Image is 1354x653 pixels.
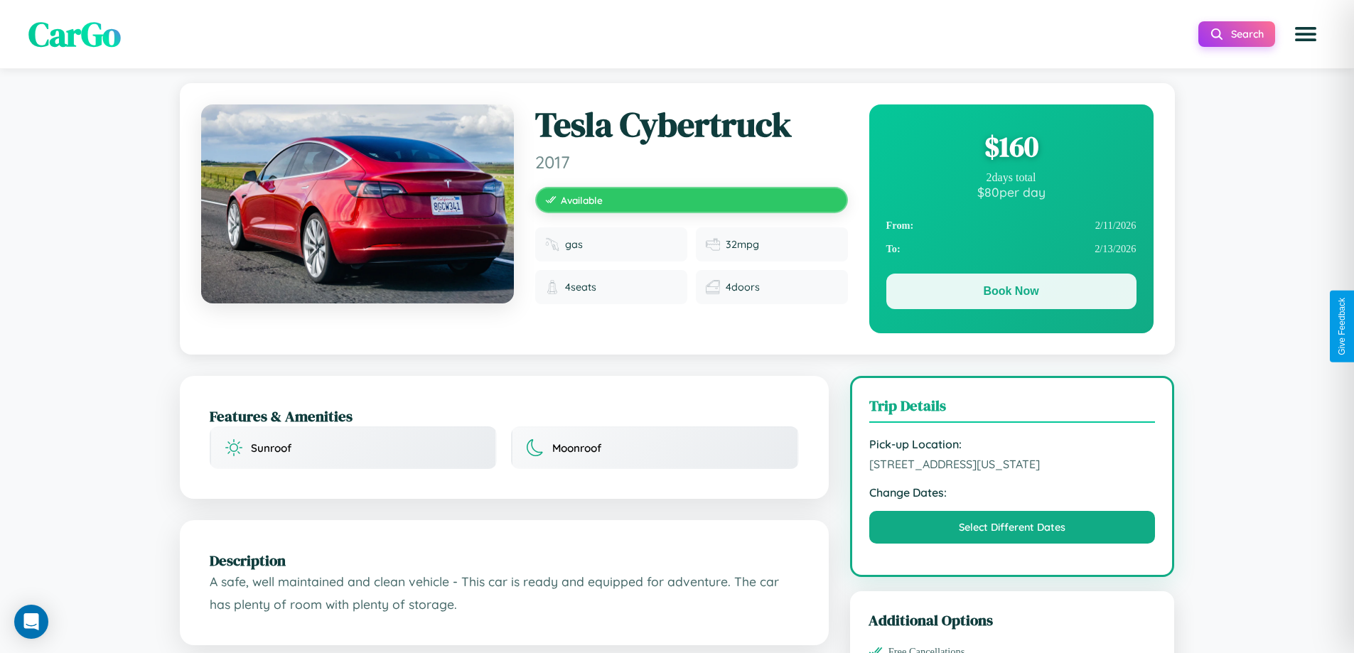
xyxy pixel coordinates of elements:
[1231,28,1264,41] span: Search
[869,457,1156,471] span: [STREET_ADDRESS][US_STATE]
[251,441,291,455] span: Sunroof
[886,184,1137,200] div: $ 80 per day
[706,280,720,294] img: Doors
[535,104,848,146] h1: Tesla Cybertruck
[535,151,848,173] span: 2017
[726,238,759,251] span: 32 mpg
[201,104,514,303] img: Tesla Cybertruck 2017
[1286,14,1326,54] button: Open menu
[1198,21,1275,47] button: Search
[14,605,48,639] div: Open Intercom Messenger
[886,171,1137,184] div: 2 days total
[886,243,901,255] strong: To:
[869,511,1156,544] button: Select Different Dates
[565,281,596,293] span: 4 seats
[886,214,1137,237] div: 2 / 11 / 2026
[552,441,601,455] span: Moonroof
[869,395,1156,423] h3: Trip Details
[561,194,603,206] span: Available
[726,281,760,293] span: 4 doors
[1337,298,1347,355] div: Give Feedback
[545,237,559,252] img: Fuel type
[210,406,799,426] h2: Features & Amenities
[210,550,799,571] h2: Description
[886,274,1137,309] button: Book Now
[706,237,720,252] img: Fuel efficiency
[869,610,1156,630] h3: Additional Options
[210,571,799,615] p: A safe, well maintained and clean vehicle - This car is ready and equipped for adventure. The car...
[869,437,1156,451] strong: Pick-up Location:
[886,237,1137,261] div: 2 / 13 / 2026
[545,280,559,294] img: Seats
[28,11,121,58] span: CarGo
[565,238,583,251] span: gas
[886,127,1137,166] div: $ 160
[886,220,914,232] strong: From:
[869,485,1156,500] strong: Change Dates:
